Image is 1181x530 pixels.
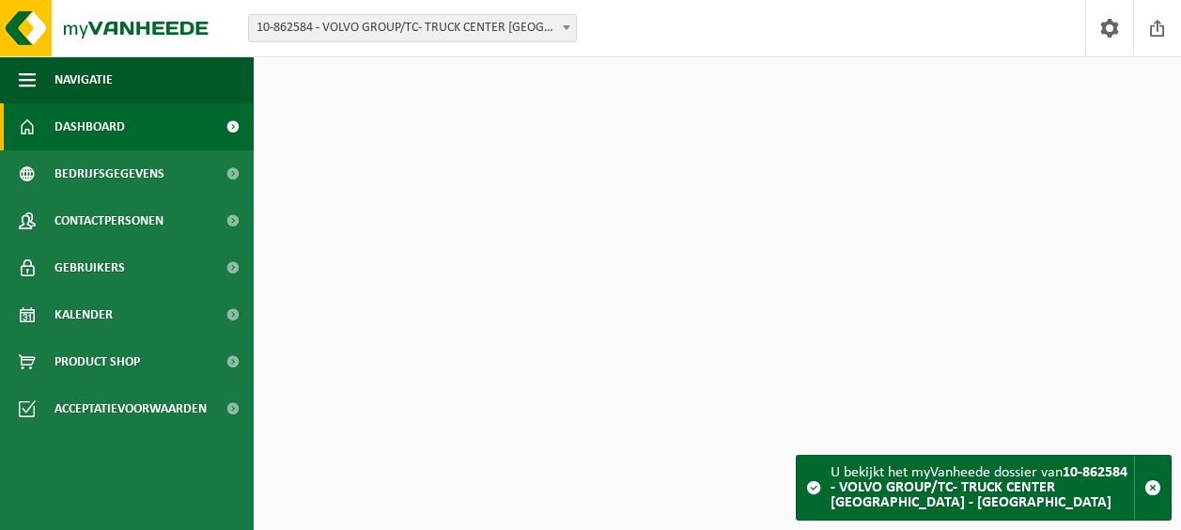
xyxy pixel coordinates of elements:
span: Product Shop [54,338,140,385]
span: Navigatie [54,56,113,103]
span: 10-862584 - VOLVO GROUP/TC- TRUCK CENTER ANTWERPEN - ANTWERPEN [249,15,576,41]
span: Dashboard [54,103,125,150]
span: Bedrijfsgegevens [54,150,164,197]
span: Contactpersonen [54,197,163,244]
div: U bekijkt het myVanheede dossier van [831,456,1134,520]
span: Kalender [54,291,113,338]
strong: 10-862584 - VOLVO GROUP/TC- TRUCK CENTER [GEOGRAPHIC_DATA] - [GEOGRAPHIC_DATA] [831,465,1127,510]
span: Acceptatievoorwaarden [54,385,207,432]
span: 10-862584 - VOLVO GROUP/TC- TRUCK CENTER ANTWERPEN - ANTWERPEN [248,14,577,42]
span: Gebruikers [54,244,125,291]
